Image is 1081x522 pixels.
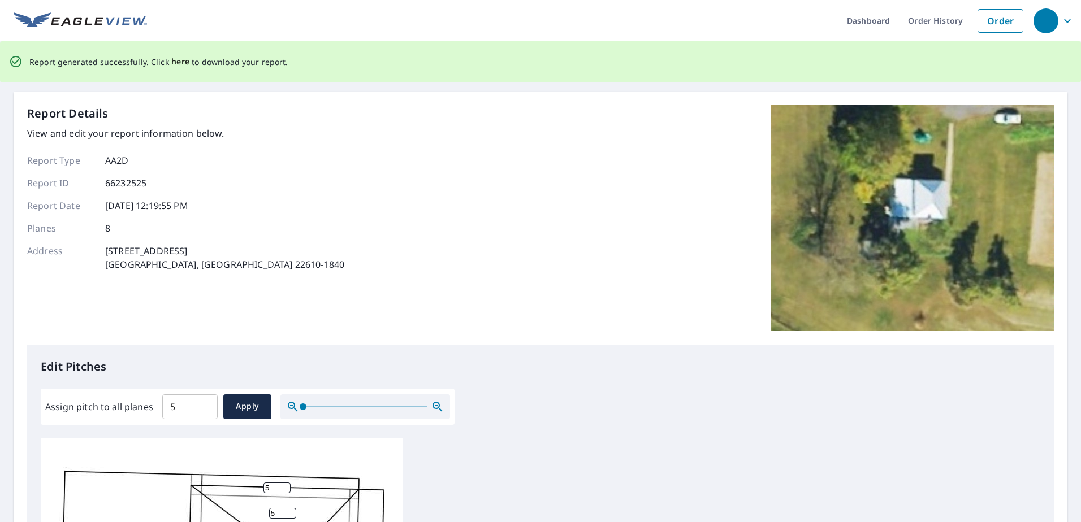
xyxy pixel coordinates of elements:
p: [DATE] 12:19:55 PM [105,199,188,212]
span: Apply [232,399,262,414]
button: here [171,55,190,69]
button: Apply [223,394,271,419]
img: Top image [771,105,1054,331]
p: Report generated successfully. Click to download your report. [29,55,288,69]
p: 8 [105,221,110,235]
p: View and edit your report information below. [27,127,344,140]
p: [STREET_ADDRESS] [GEOGRAPHIC_DATA], [GEOGRAPHIC_DATA] 22610-1840 [105,244,344,271]
p: Edit Pitches [41,358,1040,375]
img: EV Logo [14,12,147,29]
p: Address [27,244,95,271]
a: Order [978,9,1023,33]
p: Report Date [27,199,95,212]
p: Planes [27,221,95,235]
p: AA2D [105,154,129,167]
input: 00.0 [162,391,218,423]
label: Assign pitch to all planes [45,400,153,414]
p: Report Details [27,105,109,122]
p: 66232525 [105,176,146,190]
p: Report Type [27,154,95,167]
p: Report ID [27,176,95,190]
